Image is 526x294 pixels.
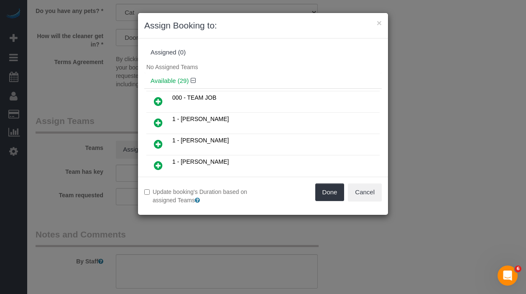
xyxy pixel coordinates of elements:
[515,266,521,272] span: 6
[172,137,229,144] span: 1 - [PERSON_NAME]
[172,94,217,101] span: 000 - TEAM JOB
[348,183,382,201] button: Cancel
[172,158,229,165] span: 1 - [PERSON_NAME]
[172,116,229,122] span: 1 - [PERSON_NAME]
[498,266,518,286] iframe: Intercom live chat
[377,18,382,27] button: ×
[146,64,198,70] span: No Assigned Teams
[151,49,375,56] div: Assigned (0)
[315,183,345,201] button: Done
[144,189,150,195] input: Update booking's Duration based on assigned Teams
[144,19,382,32] h3: Assign Booking to:
[151,77,375,85] h4: Available (29)
[144,188,257,204] label: Update booking's Duration based on assigned Teams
